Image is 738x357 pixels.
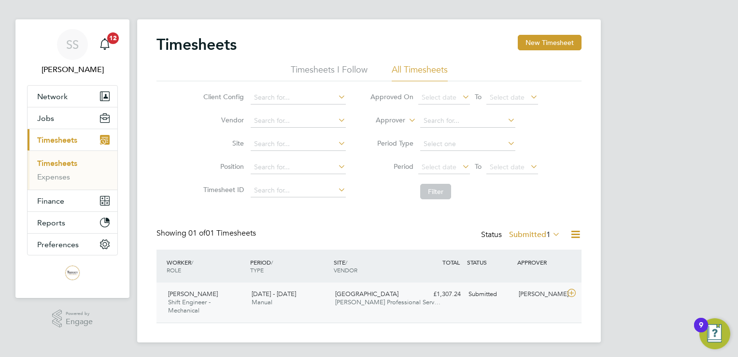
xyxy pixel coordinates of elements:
a: SS[PERSON_NAME] [27,29,118,75]
button: Timesheets [28,129,117,150]
a: Timesheets [37,159,77,168]
span: 12 [107,32,119,44]
span: Manual [252,298,272,306]
a: 12 [95,29,114,60]
span: 1 [546,230,551,239]
span: [GEOGRAPHIC_DATA] [335,290,398,298]
div: Showing [156,228,258,238]
span: / [271,258,273,266]
label: Position [200,162,244,171]
span: 01 Timesheets [188,228,256,238]
div: Submitted [465,286,515,302]
label: Client Config [200,92,244,101]
span: Network [37,92,68,101]
span: Powered by [66,310,93,318]
div: PERIOD [248,253,331,279]
button: Finance [28,190,117,211]
input: Search for... [251,114,346,128]
input: Select one [420,137,515,151]
span: [DATE] - [DATE] [252,290,296,298]
button: Preferences [28,234,117,255]
label: Period Type [370,139,413,148]
div: STATUS [465,253,515,271]
div: Timesheets [28,150,117,190]
label: Approver [362,116,405,125]
span: TYPE [250,266,264,274]
input: Search for... [251,161,346,174]
label: Period [370,162,413,171]
span: Select date [422,93,456,102]
span: To [472,90,484,103]
li: Timesheets I Follow [291,64,368,81]
button: New Timesheet [518,35,582,50]
span: / [345,258,347,266]
span: Preferences [37,240,79,249]
label: Site [200,139,244,148]
div: £1,307.24 [414,286,465,302]
label: Vendor [200,116,244,124]
span: Shift Engineer - Mechanical [168,298,211,314]
span: Select date [490,163,525,171]
div: Status [481,228,562,242]
button: Jobs [28,107,117,129]
span: To [472,160,484,173]
label: Timesheet ID [200,185,244,194]
div: APPROVER [515,253,565,271]
button: Open Resource Center, 9 new notifications [699,318,730,349]
span: Select date [490,93,525,102]
li: All Timesheets [392,64,448,81]
button: Filter [420,184,451,199]
div: [PERSON_NAME] [515,286,565,302]
span: / [191,258,193,266]
span: Select date [422,163,456,171]
div: WORKER [164,253,248,279]
label: Approved On [370,92,413,101]
div: SITE [331,253,415,279]
span: Steve Shine [27,64,118,75]
span: SS [66,38,79,51]
input: Search for... [251,91,346,104]
input: Search for... [251,184,346,197]
a: Go to home page [27,265,118,281]
input: Search for... [251,137,346,151]
span: VENDOR [334,266,357,274]
a: Powered byEngage [52,310,93,328]
span: TOTAL [442,258,460,266]
span: [PERSON_NAME] [168,290,218,298]
img: trevettgroup-logo-retina.png [65,265,80,281]
a: Expenses [37,172,70,181]
span: ROLE [167,266,181,274]
span: Reports [37,218,65,227]
div: 9 [699,325,703,338]
h2: Timesheets [156,35,237,54]
span: Engage [66,318,93,326]
span: Jobs [37,114,54,123]
button: Network [28,86,117,107]
button: Reports [28,212,117,233]
input: Search for... [420,114,515,128]
span: [PERSON_NAME] Professional Serv… [335,298,440,306]
nav: Main navigation [15,19,129,298]
span: Finance [37,196,64,206]
span: 01 of [188,228,206,238]
span: Timesheets [37,135,77,145]
label: Submitted [509,230,560,239]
